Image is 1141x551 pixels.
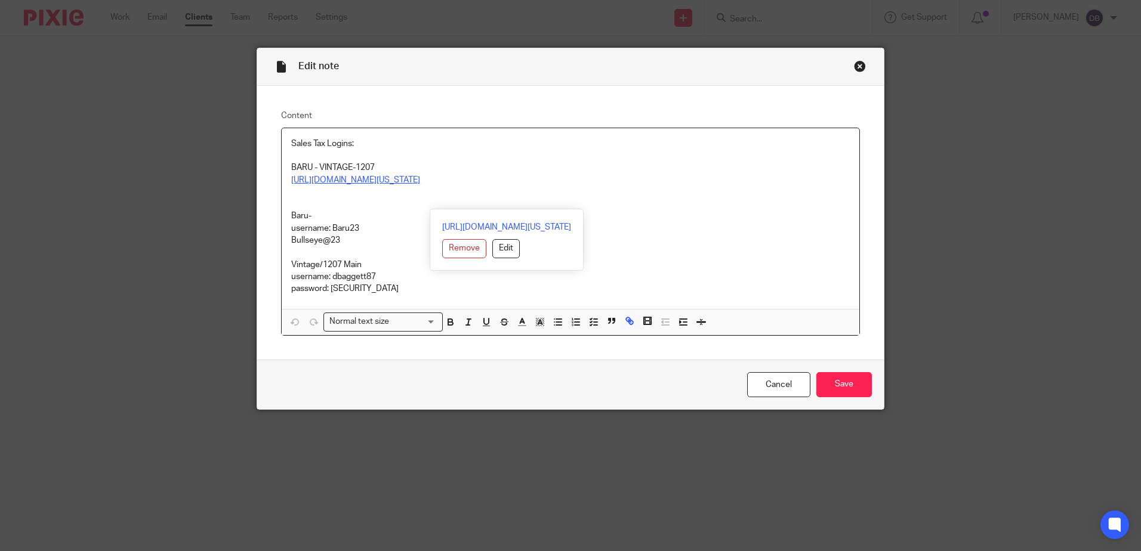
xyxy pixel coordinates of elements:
[291,234,850,246] p: Bullseye@23
[442,239,486,258] button: Remove
[291,222,850,234] p: username: Baru23
[326,315,391,328] span: Normal text size
[291,210,850,222] p: Baru-
[816,372,872,398] input: Save
[291,283,850,295] p: password: [SECURITY_DATA]
[492,239,520,258] button: Edit
[747,372,810,398] a: Cancel
[298,61,339,71] span: Edit note
[323,312,443,331] div: Search for option
[291,271,850,283] p: username: dbaggett87
[393,315,436,328] input: Search for option
[291,259,850,271] p: Vintage/1207 Main
[281,110,860,122] label: Content
[291,176,420,184] a: [URL][DOMAIN_NAME][US_STATE]
[291,138,850,150] p: Sales Tax Logins:
[854,60,866,72] div: Close this dialog window
[291,162,850,174] p: BARU - VINTAGE-1207
[442,221,571,233] a: [URL][DOMAIN_NAME][US_STATE]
